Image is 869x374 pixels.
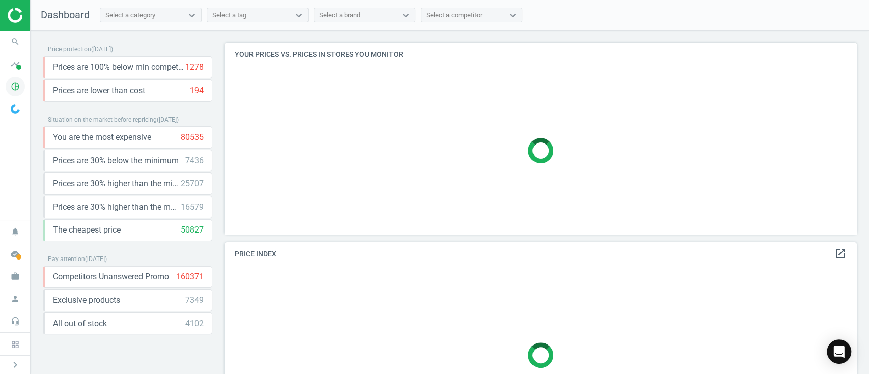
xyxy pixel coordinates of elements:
[6,311,25,331] i: headset_mic
[53,62,185,73] span: Prices are 100% below min competitor
[827,339,851,364] div: Open Intercom Messenger
[181,224,204,236] div: 50827
[834,247,847,261] a: open_in_new
[53,178,181,189] span: Prices are 30% higher than the minimum
[6,289,25,308] i: person
[6,54,25,74] i: timeline
[3,358,28,371] button: chevron_right
[185,295,204,306] div: 7349
[181,132,204,143] div: 80535
[319,11,360,20] div: Select a brand
[426,11,482,20] div: Select a competitor
[53,132,151,143] span: You are the most expensive
[6,32,25,51] i: search
[53,155,179,166] span: Prices are 30% below the minimum
[53,85,145,96] span: Prices are lower than cost
[190,85,204,96] div: 194
[212,11,246,20] div: Select a tag
[53,295,120,306] span: Exclusive products
[48,46,91,53] span: Price protection
[181,202,204,213] div: 16579
[85,255,107,263] span: ( [DATE] )
[157,116,179,123] span: ( [DATE] )
[6,77,25,96] i: pie_chart_outlined
[834,247,847,260] i: open_in_new
[8,8,80,23] img: ajHJNr6hYgQAAAAASUVORK5CYII=
[225,242,857,266] h4: Price Index
[6,222,25,241] i: notifications
[91,46,113,53] span: ( [DATE] )
[185,318,204,329] div: 4102
[185,62,204,73] div: 1278
[41,9,90,21] span: Dashboard
[105,11,155,20] div: Select a category
[225,43,857,67] h4: Your prices vs. prices in stores you monitor
[53,318,107,329] span: All out of stock
[6,244,25,264] i: cloud_done
[9,359,21,371] i: chevron_right
[48,116,157,123] span: Situation on the market before repricing
[6,267,25,286] i: work
[48,255,85,263] span: Pay attention
[185,155,204,166] div: 7436
[53,271,169,282] span: Competitors Unanswered Promo
[176,271,204,282] div: 160371
[53,202,181,213] span: Prices are 30% higher than the maximal
[11,104,20,114] img: wGWNvw8QSZomAAAAABJRU5ErkJggg==
[181,178,204,189] div: 25707
[53,224,121,236] span: The cheapest price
